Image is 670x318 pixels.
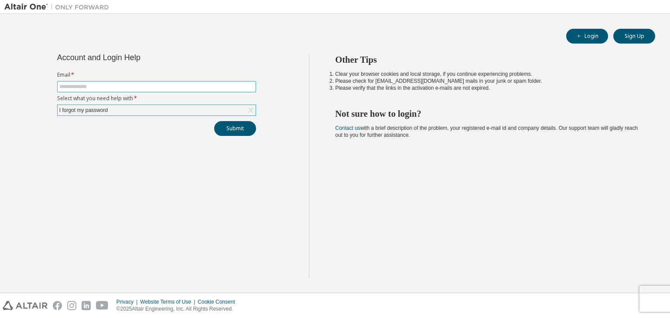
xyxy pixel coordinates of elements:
div: Website Terms of Use [140,298,198,305]
button: Login [566,29,608,44]
h2: Not sure how to login? [335,108,640,119]
span: with a brief description of the problem, your registered e-mail id and company details. Our suppo... [335,125,638,138]
img: facebook.svg [53,301,62,310]
img: youtube.svg [96,301,109,310]
h2: Other Tips [335,54,640,65]
div: Cookie Consent [198,298,240,305]
button: Sign Up [613,29,655,44]
div: Privacy [116,298,140,305]
label: Email [57,71,256,78]
div: I forgot my password [58,105,109,115]
a: Contact us [335,125,360,131]
li: Clear your browser cookies and local storage, if you continue experiencing problems. [335,71,640,78]
label: Select what you need help with [57,95,256,102]
img: linkedin.svg [82,301,91,310]
img: Altair One [4,3,113,11]
div: I forgot my password [58,105,256,115]
img: instagram.svg [67,301,76,310]
li: Please check for [EMAIL_ADDRESS][DOMAIN_NAME] mails in your junk or spam folder. [335,78,640,85]
img: altair_logo.svg [3,301,48,310]
button: Submit [214,121,256,136]
div: Account and Login Help [57,54,216,61]
p: © 2025 Altair Engineering, Inc. All Rights Reserved. [116,305,240,313]
li: Please verify that the links in the activation e-mails are not expired. [335,85,640,91]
